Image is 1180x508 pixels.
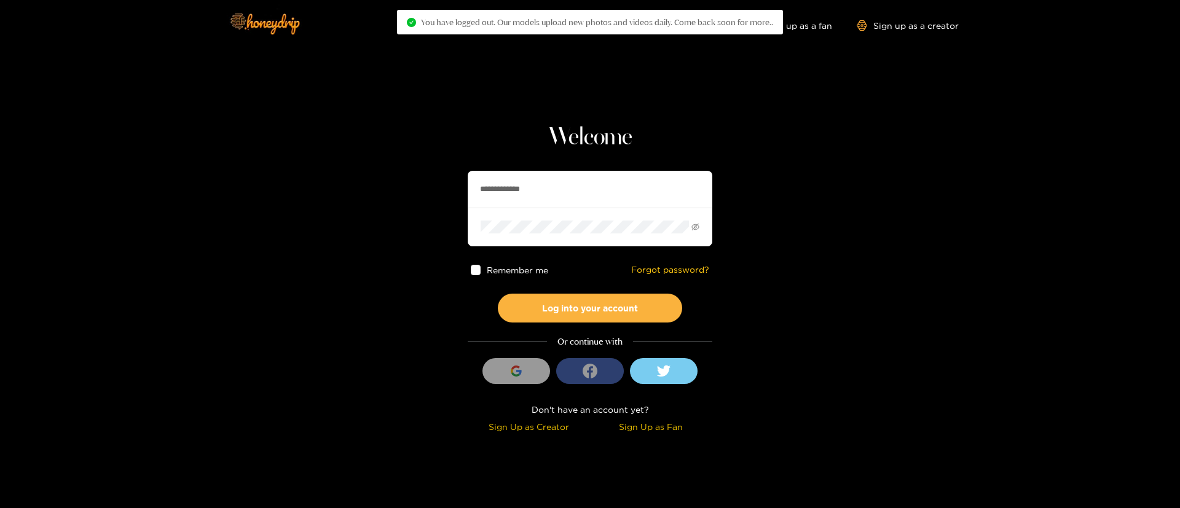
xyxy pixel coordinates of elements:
div: Sign Up as Fan [593,420,709,434]
span: You have logged out. Our models upload new photos and videos daily. Come back soon for more.. [421,17,773,27]
a: Forgot password? [631,265,709,275]
span: check-circle [407,18,416,27]
div: Or continue with [468,335,712,349]
a: Sign up as a fan [748,20,832,31]
a: Sign up as a creator [857,20,959,31]
div: Sign Up as Creator [471,420,587,434]
span: eye-invisible [691,223,699,231]
span: Remember me [487,265,549,275]
div: Don't have an account yet? [468,402,712,416]
button: Log into your account [498,294,682,322]
h1: Welcome [468,123,712,152]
